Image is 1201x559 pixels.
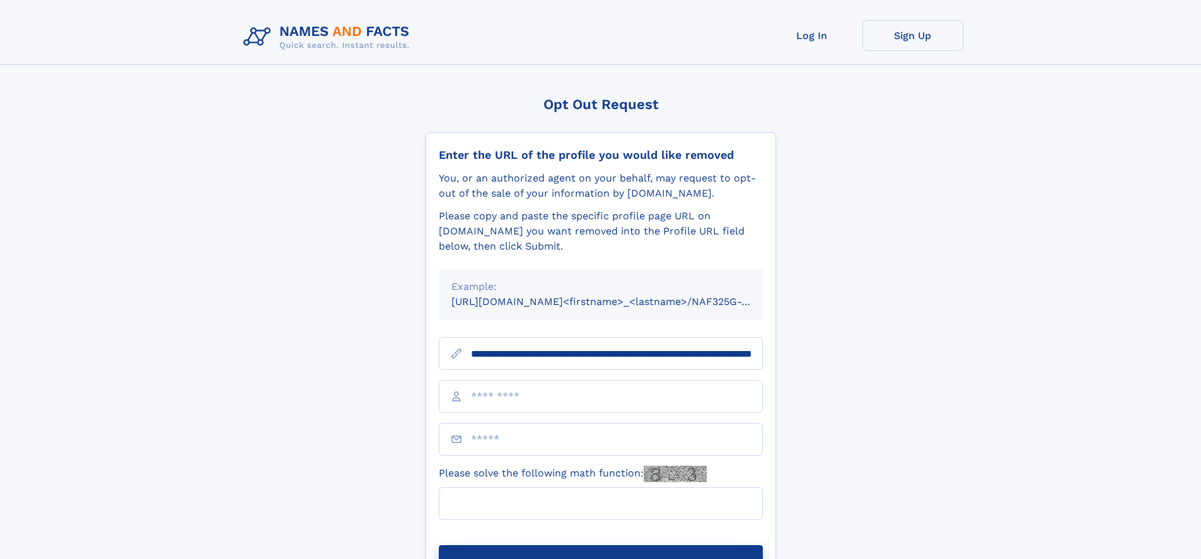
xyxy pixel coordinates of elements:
[238,20,420,54] img: Logo Names and Facts
[439,466,707,482] label: Please solve the following math function:
[862,20,963,51] a: Sign Up
[762,20,862,51] a: Log In
[439,148,763,162] div: Enter the URL of the profile you would like removed
[451,296,787,308] small: [URL][DOMAIN_NAME]<firstname>_<lastname>/NAF325G-xxxxxxxx
[439,171,763,201] div: You, or an authorized agent on your behalf, may request to opt-out of the sale of your informatio...
[426,96,776,112] div: Opt Out Request
[451,279,750,294] div: Example:
[439,209,763,254] div: Please copy and paste the specific profile page URL on [DOMAIN_NAME] you want removed into the Pr...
